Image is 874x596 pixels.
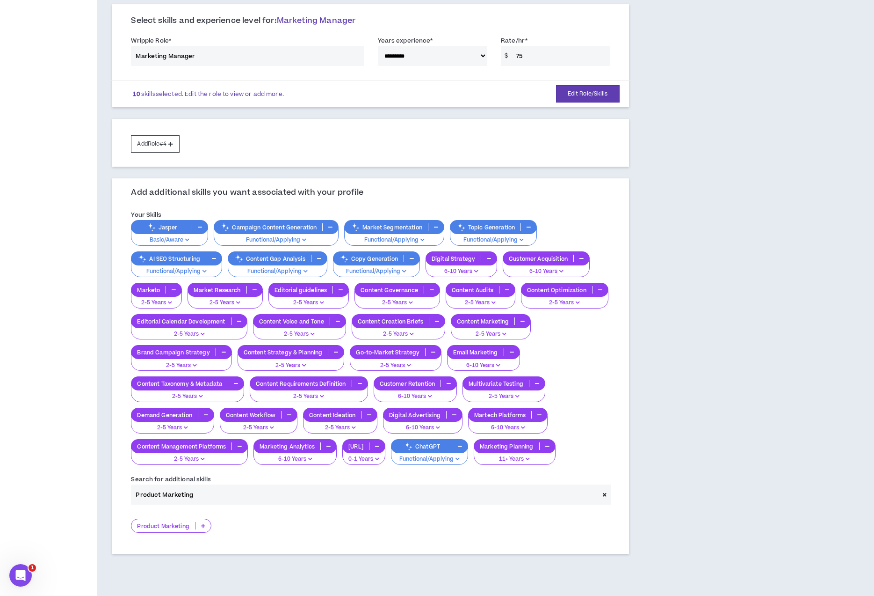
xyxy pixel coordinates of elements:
[521,291,608,309] button: 2-5 Years
[446,287,499,294] p: Content Audits
[228,255,311,262] p: Content Gap Analysis
[194,299,256,307] p: 2-5 Years
[397,455,462,464] p: Functional/Applying
[226,424,291,432] p: 2-5 Years
[137,424,208,432] p: 2-5 Years
[432,267,491,276] p: 6-10 Years
[131,318,231,325] p: Editorial Calendar Development
[451,318,514,325] p: Content Marketing
[333,255,404,262] p: Copy Generation
[345,224,428,231] p: Market Segmentation
[131,412,197,419] p: Demand Generation
[29,564,36,572] span: 1
[238,353,345,371] button: 2-5 Years
[188,291,262,309] button: 2-5 Years
[356,361,435,370] p: 2-5 Years
[137,299,176,307] p: 2-5 Years
[137,330,241,338] p: 2-5 Years
[9,564,32,587] iframe: Intercom live chat
[556,85,620,103] button: Edit Role/Skills
[220,412,281,419] p: Content Workflow
[343,443,369,450] p: [URL]
[503,255,573,262] p: Customer Acquisition
[380,392,451,401] p: 6-10 Years
[238,349,328,356] p: Content Strategy & Planning
[131,188,363,198] h3: Add additional skills you want associated with your profile
[131,135,179,153] button: AddRole#4
[450,228,537,246] button: Functional/Applying
[339,267,414,276] p: Functional/Applying
[131,287,166,294] p: Marketo
[220,236,332,244] p: Functional/Applying
[253,447,337,465] button: 6-10 Years
[374,384,457,402] button: 6-10 Years
[131,416,214,434] button: 2-5 Years
[352,318,429,325] p: Content Creation Briefs
[137,236,202,244] p: Basic/Aware
[303,416,377,434] button: 2-5 Years
[133,90,139,98] b: 10
[220,416,297,434] button: 2-5 Years
[527,299,602,307] p: 2-5 Years
[453,361,513,370] p: 6-10 Years
[277,15,356,26] span: Marketing Manager
[503,259,590,277] button: 6-10 Years
[457,330,525,338] p: 2-5 Years
[350,353,441,371] button: 2-5 Years
[468,416,548,434] button: 6-10 Years
[463,380,529,387] p: Multivariate Testing
[131,447,248,465] button: 2-5 Years
[131,224,192,231] p: Jasper
[374,380,441,387] p: Customer Retention
[137,267,216,276] p: Functional/Applying
[361,299,434,307] p: 2-5 Years
[131,291,182,309] button: 2-5 Years
[452,299,509,307] p: 2-5 Years
[354,291,440,309] button: 2-5 Years
[426,259,497,277] button: 6-10 Years
[350,236,438,244] p: Functional/Applying
[256,392,361,401] p: 2-5 Years
[447,353,520,371] button: 6-10 Years
[228,259,327,277] button: Functional/Applying
[131,207,161,222] label: Your Skills
[383,412,446,419] p: Digital Advertising
[462,384,545,402] button: 2-5 Years
[389,424,456,432] p: 6-10 Years
[348,455,379,464] p: 0-1 Years
[131,522,195,530] p: Product Marketing
[446,291,515,309] button: 2-5 Years
[344,228,444,246] button: Functional/Applying
[274,299,343,307] p: 2-5 Years
[509,267,584,276] p: 6-10 Years
[250,380,351,387] p: Content Requirements Definition
[253,318,330,325] p: Content Voice and Tone
[480,455,549,464] p: 11+ Years
[137,361,225,370] p: 2-5 Years
[137,392,238,401] p: 2-5 Years
[131,349,215,356] p: Brand Campaign Strategy
[131,443,231,450] p: Content Management Platforms
[131,228,208,246] button: Basic/Aware
[234,267,321,276] p: Functional/Applying
[474,424,542,432] p: 6-10 Years
[391,443,452,450] p: ChatGPT
[469,392,539,401] p: 2-5 Years
[131,259,222,277] button: Functional/Applying
[131,322,247,340] button: 2-5 Years
[254,443,320,450] p: Marketing Analytics
[253,322,346,340] button: 2-5 Years
[350,349,425,356] p: Go-to-Market Strategy
[133,90,283,98] p: skills selected. Edit the role to view or add more.
[131,485,599,505] input: (e.g. Wireframing, Web Design, A/B Testing, etc.)
[214,224,322,231] p: Campaign Content Generation
[456,236,531,244] p: Functional/Applying
[131,380,228,387] p: Content Taxonomy & Metadata
[342,447,385,465] button: 0-1 Years
[259,330,340,338] p: 2-5 Years
[448,349,503,356] p: Email Marketing
[260,455,331,464] p: 6-10 Years
[352,322,445,340] button: 2-5 Years
[426,255,481,262] p: Digital Strategy
[303,412,361,419] p: Content Ideation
